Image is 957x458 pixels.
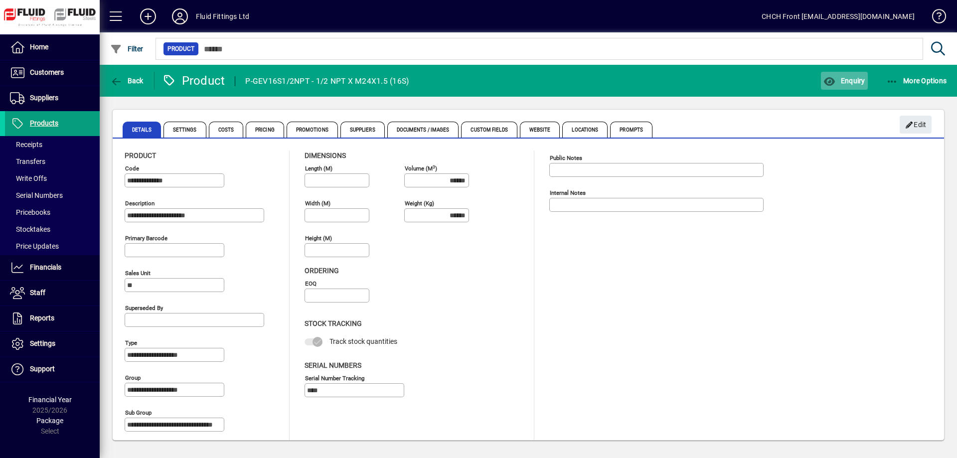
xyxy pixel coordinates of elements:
[110,77,144,85] span: Back
[162,73,225,89] div: Product
[209,122,244,138] span: Costs
[125,409,152,416] mat-label: Sub group
[30,68,64,76] span: Customers
[305,267,339,275] span: Ordering
[30,94,58,102] span: Suppliers
[287,122,338,138] span: Promotions
[30,365,55,373] span: Support
[5,221,100,238] a: Stocktakes
[30,119,58,127] span: Products
[340,122,385,138] span: Suppliers
[610,122,652,138] span: Prompts
[905,117,927,133] span: Edit
[5,153,100,170] a: Transfers
[10,225,50,233] span: Stocktakes
[108,40,146,58] button: Filter
[305,319,362,327] span: Stock Tracking
[30,263,61,271] span: Financials
[5,204,100,221] a: Pricebooks
[823,77,865,85] span: Enquiry
[550,189,586,196] mat-label: Internal Notes
[10,191,63,199] span: Serial Numbers
[125,374,141,381] mat-label: Group
[30,314,54,322] span: Reports
[125,152,156,159] span: Product
[163,122,206,138] span: Settings
[108,72,146,90] button: Back
[10,242,59,250] span: Price Updates
[125,235,167,242] mat-label: Primary barcode
[305,200,330,207] mat-label: Width (m)
[132,7,164,25] button: Add
[305,165,332,172] mat-label: Length (m)
[125,270,151,277] mat-label: Sales unit
[886,77,947,85] span: More Options
[5,136,100,153] a: Receipts
[5,306,100,331] a: Reports
[125,200,155,207] mat-label: Description
[5,170,100,187] a: Write Offs
[5,60,100,85] a: Customers
[30,43,48,51] span: Home
[433,164,435,169] sup: 3
[5,357,100,382] a: Support
[5,238,100,255] a: Price Updates
[5,86,100,111] a: Suppliers
[900,116,932,134] button: Edit
[305,152,346,159] span: Dimensions
[245,73,409,89] div: P-GEV16S1/2NPT - 1/2 NPT X M24X1.5 (16S)
[5,187,100,204] a: Serial Numbers
[5,331,100,356] a: Settings
[36,417,63,425] span: Package
[550,154,582,161] mat-label: Public Notes
[125,339,137,346] mat-label: Type
[461,122,517,138] span: Custom Fields
[405,200,434,207] mat-label: Weight (Kg)
[405,165,437,172] mat-label: Volume (m )
[30,339,55,347] span: Settings
[10,208,50,216] span: Pricebooks
[387,122,459,138] span: Documents / Images
[100,72,155,90] app-page-header-button: Back
[110,45,144,53] span: Filter
[125,165,139,172] mat-label: Code
[305,235,332,242] mat-label: Height (m)
[28,396,72,404] span: Financial Year
[5,255,100,280] a: Financials
[167,44,194,54] span: Product
[762,8,915,24] div: CHCH Front [EMAIL_ADDRESS][DOMAIN_NAME]
[520,122,560,138] span: Website
[246,122,284,138] span: Pricing
[5,281,100,305] a: Staff
[821,72,867,90] button: Enquiry
[10,174,47,182] span: Write Offs
[10,157,45,165] span: Transfers
[10,141,42,149] span: Receipts
[305,280,317,287] mat-label: EOQ
[562,122,608,138] span: Locations
[884,72,950,90] button: More Options
[123,122,161,138] span: Details
[196,8,249,24] div: Fluid Fittings Ltd
[30,289,45,297] span: Staff
[329,337,397,345] span: Track stock quantities
[925,2,945,34] a: Knowledge Base
[164,7,196,25] button: Profile
[5,35,100,60] a: Home
[305,374,364,381] mat-label: Serial Number tracking
[125,305,163,311] mat-label: Superseded by
[305,361,361,369] span: Serial Numbers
